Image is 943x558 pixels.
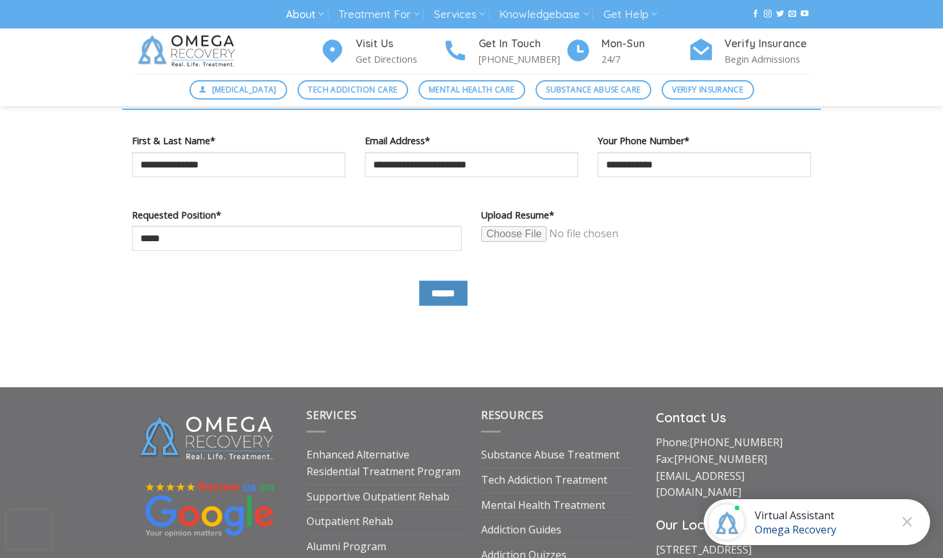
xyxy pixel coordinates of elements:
[764,10,772,19] a: Follow on Instagram
[788,10,796,19] a: Send us an email
[656,515,811,535] h3: Our Location
[479,52,565,67] p: [PHONE_NUMBER]
[672,83,743,96] span: Verify Insurance
[418,80,525,100] a: Mental Health Care
[356,52,442,67] p: Get Directions
[479,36,565,52] h4: Get In Touch
[298,80,408,100] a: Tech Addiction Care
[656,469,744,500] a: [EMAIL_ADDRESS][DOMAIN_NAME]
[656,435,811,500] p: Phone: Fax:
[481,468,607,493] a: Tech Addiction Treatment
[662,80,754,100] a: Verify Insurance
[132,28,245,74] img: Omega Recovery
[132,133,345,148] label: First & Last Name*
[320,36,442,67] a: Visit Us Get Directions
[688,36,811,67] a: Verify Insurance Begin Admissions
[536,80,651,100] a: Substance Abuse Care
[598,133,811,148] label: Your Phone Number*
[356,36,442,52] h4: Visit Us
[481,493,605,518] a: Mental Health Treatment
[442,36,565,67] a: Get In Touch [PHONE_NUMBER]
[546,83,640,96] span: Substance Abuse Care
[481,208,811,222] label: Upload Resume*
[752,10,759,19] a: Follow on Facebook
[307,443,462,484] a: Enhanced Alternative Residential Treatment Program
[434,3,485,27] a: Services
[776,10,784,19] a: Follow on Twitter
[365,133,578,148] label: Email Address*
[656,409,726,425] strong: Contact Us
[6,510,52,549] iframe: reCAPTCHA
[481,443,620,467] a: Substance Abuse Treatment
[307,510,393,534] a: Outpatient Rehab
[481,408,544,422] span: Resources
[603,3,657,27] a: Get Help
[724,36,811,52] h4: Verify Insurance
[132,69,811,335] form: Contact form
[338,3,419,27] a: Treatment For
[212,83,277,96] span: [MEDICAL_DATA]
[689,435,783,449] a: [PHONE_NUMBER]
[602,52,688,67] p: 24/7
[429,83,514,96] span: Mental Health Care
[307,408,356,422] span: Services
[132,208,462,222] label: Requested Position*
[307,485,450,510] a: Supportive Outpatient Rehab
[801,10,808,19] a: Follow on YouTube
[674,452,767,466] a: [PHONE_NUMBER]
[190,80,288,100] a: [MEDICAL_DATA]
[481,518,561,542] a: Addiction Guides
[724,52,811,67] p: Begin Admissions
[499,3,589,27] a: Knowledgebase
[602,36,688,52] h4: Mon-Sun
[308,83,397,96] span: Tech Addiction Care
[286,3,324,27] a: About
